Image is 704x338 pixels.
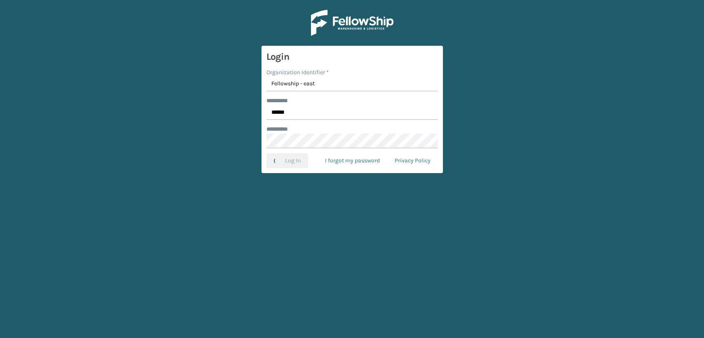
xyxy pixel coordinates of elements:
[266,51,438,63] h3: Login
[266,68,329,77] label: Organization Identifier
[387,153,438,168] a: Privacy Policy
[266,153,308,168] button: Log In
[318,153,387,168] a: I forgot my password
[311,10,393,36] img: Logo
